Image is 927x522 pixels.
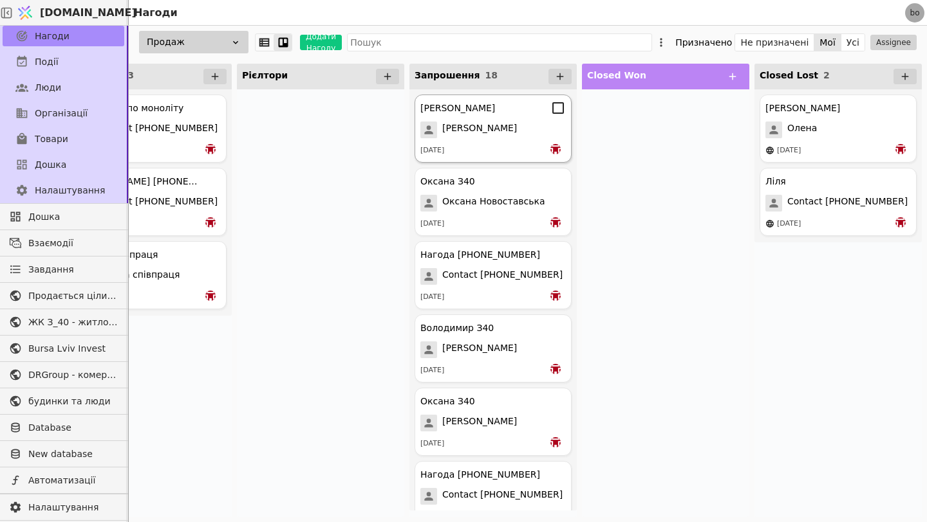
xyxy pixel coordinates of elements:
div: Співпраця по моноліту [75,102,183,115]
div: Володимир З40 [420,321,494,335]
span: Дошка [35,158,66,172]
span: Оксана Новоставська [442,195,545,212]
span: [PERSON_NAME] [442,122,517,138]
a: Взаємодії [3,233,124,253]
div: [DATE] [777,219,801,230]
div: Нагода [PHONE_NUMBER]Contact [PHONE_NUMBER][DATE]bo [415,241,572,309]
div: DimRia співпрацяDimRia співпрацяbo [70,241,227,309]
img: bo [205,144,216,154]
button: Не призначені [735,33,814,51]
span: New database [28,447,118,461]
a: Database [3,417,124,438]
span: Налаштування [35,184,105,197]
span: Дошка [28,210,118,224]
div: Продаж [139,31,248,53]
div: [PERSON_NAME] [765,102,840,115]
a: Налаштування [3,180,124,201]
span: [PERSON_NAME] [442,415,517,431]
span: Contact [PHONE_NUMBER] [97,122,218,138]
img: bo [550,144,561,154]
div: Нагода [PHONE_NUMBER] [420,468,540,482]
a: Події [3,51,124,72]
a: ЖК З_40 - житлова та комерційна нерухомість класу Преміум [3,312,124,332]
span: Люди [35,81,61,94]
h2: Нагоди [129,5,178,21]
span: Рієлтори [242,70,288,80]
span: Closed Won [587,70,646,80]
span: 18 [485,70,497,80]
span: Організації [35,107,88,120]
div: ЛіляContact [PHONE_NUMBER][DATE]bo [760,168,917,236]
span: DRGroup - комерційна нерухоомість [28,368,118,382]
a: Автоматизації [3,470,124,491]
div: Співпраця по монолітуContact [PHONE_NUMBER]bo [70,94,227,163]
span: Запрошення [415,70,480,80]
img: online-store.svg [765,219,774,228]
a: Завдання [3,259,124,280]
button: Мої [814,33,841,51]
span: Bursa Lviv Invest [28,342,118,355]
span: Closed Lost [760,70,818,80]
a: Дошка [3,206,124,227]
span: Олена [787,122,817,138]
div: Володимир З40[PERSON_NAME][DATE]bo [415,314,572,382]
a: DRGroup - комерційна нерухоомість [3,364,124,385]
span: ЖК З_40 - житлова та комерційна нерухомість класу Преміум [28,316,118,329]
img: bo [550,217,561,228]
img: bo [205,291,216,301]
span: Database [28,421,118,435]
div: Призначено [675,33,732,51]
div: [DATE] [420,365,444,376]
span: Contact [PHONE_NUMBER] [787,195,908,212]
span: Contact [PHONE_NUMBER] [442,488,563,505]
input: Пошук [347,33,652,51]
a: Дошка [3,154,124,175]
a: Налаштування [3,497,124,517]
button: Усі [841,33,865,51]
div: [DATE] [420,438,444,449]
div: [PERSON_NAME]Олена[DATE]bo [760,94,917,163]
span: будинки та люди [28,395,118,408]
a: Продається цілий будинок [PERSON_NAME] нерухомість [3,285,124,306]
div: Оксана З40Оксана Новоставська[DATE]bo [415,168,572,236]
span: 2 [823,70,830,80]
a: Bursa Lviv Invest [3,338,124,359]
button: Assignee [870,35,917,50]
div: [DATE] [420,219,444,230]
a: Нагоди [3,26,124,46]
span: DimRia співпраця [97,268,180,285]
img: online-store.svg [765,146,774,155]
div: [DATE] [777,145,801,156]
div: Оксана З40 [420,395,475,408]
a: Додати Нагоду [292,35,342,50]
img: bo [550,437,561,447]
div: [PERSON_NAME] [420,102,495,115]
div: Ліля [765,175,786,188]
div: [PERSON_NAME][PERSON_NAME][DATE]bo [415,94,572,163]
span: Contact [PHONE_NUMBER] [97,195,218,212]
a: Товари [3,129,124,149]
span: 3 [127,70,134,80]
span: Товари [35,132,68,146]
a: [DOMAIN_NAME] [13,1,129,25]
div: Нагода [PHONE_NUMBER] [420,248,540,262]
img: Logo [15,1,35,25]
span: Події [35,55,59,69]
span: Нагоди [35,30,70,43]
div: [PERSON_NAME] [PHONE_NUMBER] [75,175,198,188]
span: Налаштування [28,501,118,514]
div: [DATE] [420,292,444,303]
span: [DOMAIN_NAME] [40,5,136,21]
img: bo [205,217,216,228]
span: Продається цілий будинок [PERSON_NAME] нерухомість [28,289,118,303]
a: Люди [3,77,124,98]
a: Організації [3,103,124,123]
img: bo [550,364,561,374]
div: Оксана З40 [420,175,475,188]
span: Завдання [28,263,74,276]
a: New database [3,444,124,464]
span: Автоматизації [28,474,118,487]
span: [PERSON_NAME] [442,341,517,358]
img: bo [895,144,906,154]
div: [PERSON_NAME] [PHONE_NUMBER]Contact [PHONE_NUMBER]bo [70,168,227,236]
